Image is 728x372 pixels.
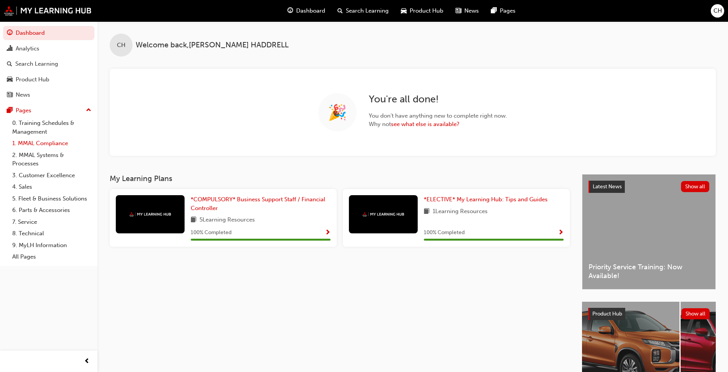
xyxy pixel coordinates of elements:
div: Search Learning [15,60,58,68]
button: Show Progress [325,228,331,238]
div: Analytics [16,44,39,53]
a: 1. MMAL Compliance [9,137,94,149]
a: Analytics [3,42,94,56]
a: Latest NewsShow allPriority Service Training: Now Available! [582,174,716,290]
span: Pages [500,6,516,15]
a: pages-iconPages [485,3,522,19]
span: guage-icon [7,30,13,37]
a: 8. Technical [9,228,94,239]
span: pages-icon [491,6,497,16]
button: DashboardAnalyticsSearch LearningProduct HubNews [3,24,94,104]
span: Product Hub [592,311,622,317]
a: Dashboard [3,26,94,40]
span: 5 Learning Resources [199,215,255,225]
a: 9. MyLH Information [9,239,94,251]
a: guage-iconDashboard [281,3,331,19]
button: Show all [681,181,710,192]
span: 1 Learning Resources [433,207,488,217]
span: search-icon [7,61,12,68]
button: Show Progress [558,228,564,238]
a: 0. Training Schedules & Management [9,117,94,137]
span: news-icon [7,92,13,99]
a: 5. Fleet & Business Solutions [9,193,94,205]
div: News [16,91,30,99]
a: 7. Service [9,216,94,228]
span: car-icon [7,76,13,83]
button: Pages [3,104,94,118]
a: News [3,88,94,102]
button: CH [711,4,724,18]
h2: You ' re all done! [369,93,507,105]
span: book-icon [191,215,196,225]
div: Pages [16,106,31,115]
span: CH [117,41,125,50]
a: *ELECTIVE* My Learning Hub: Tips and Guides [424,195,551,204]
img: mmal [4,6,92,16]
span: pages-icon [7,107,13,114]
span: guage-icon [287,6,293,16]
span: News [464,6,479,15]
span: Latest News [593,183,622,190]
h3: My Learning Plans [110,174,570,183]
img: mmal [129,212,171,217]
span: *ELECTIVE* My Learning Hub: Tips and Guides [424,196,548,203]
a: 4. Sales [9,181,94,193]
a: Product Hub [3,73,94,87]
span: Why not [369,120,507,129]
span: 🎉 [328,108,347,117]
span: *COMPULSORY* Business Support Staff / Financial Controller [191,196,325,212]
span: You don ' t have anything new to complete right now. [369,112,507,120]
a: search-iconSearch Learning [331,3,395,19]
a: 3. Customer Excellence [9,170,94,181]
a: All Pages [9,251,94,263]
a: 2. MMAL Systems & Processes [9,149,94,170]
span: prev-icon [84,357,90,366]
span: news-icon [456,6,461,16]
a: news-iconNews [449,3,485,19]
span: chart-icon [7,45,13,52]
a: *COMPULSORY* Business Support Staff / Financial Controller [191,195,331,212]
span: car-icon [401,6,407,16]
span: CH [713,6,722,15]
a: car-iconProduct Hub [395,3,449,19]
span: Welcome back , [PERSON_NAME] HADDRELL [136,41,289,50]
a: Latest NewsShow all [589,181,709,193]
span: Product Hub [410,6,443,15]
span: book-icon [424,207,430,217]
span: 100 % Completed [191,228,232,237]
button: Show all [681,308,710,319]
span: Show Progress [325,230,331,236]
span: search-icon [337,6,343,16]
img: mmal [362,212,404,217]
span: Show Progress [558,230,564,236]
div: Product Hub [16,75,49,84]
a: Search Learning [3,57,94,71]
span: up-icon [86,105,91,115]
a: 6. Parts & Accessories [9,204,94,216]
a: see what else is available? [391,121,459,128]
span: 100 % Completed [424,228,465,237]
span: Priority Service Training: Now Available! [589,263,709,280]
span: Dashboard [296,6,325,15]
a: Product HubShow all [588,308,710,320]
span: Search Learning [346,6,389,15]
